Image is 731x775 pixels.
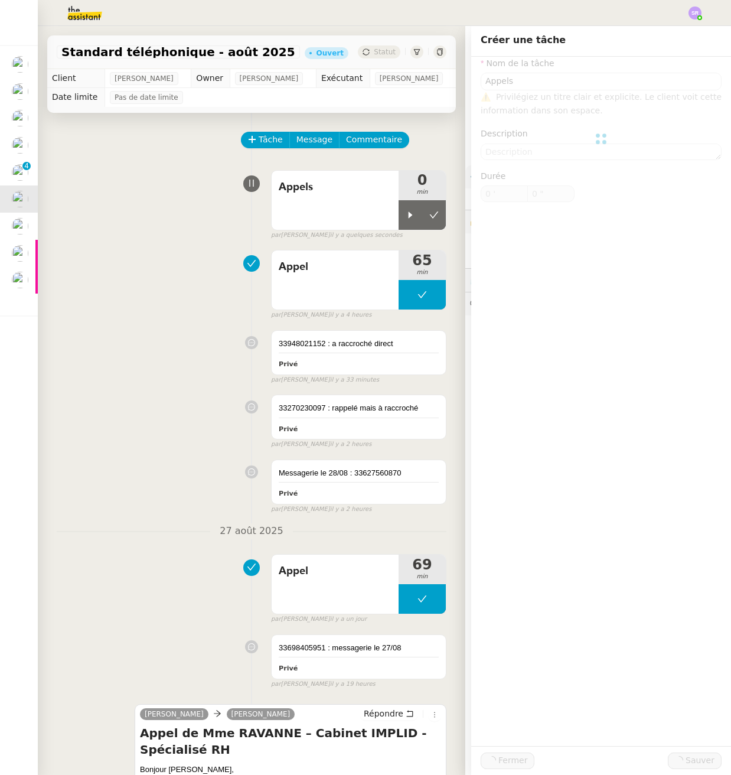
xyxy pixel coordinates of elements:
[12,245,28,262] img: users%2F8F3ae0CdRNRxLT9M8DTLuFZT1wq1%2Favatar%2F8d3ba6ea-8103-41c2-84d4-2a4cca0cf040
[330,375,380,385] span: il y a 33 minutes
[380,73,439,84] span: [PERSON_NAME]
[22,162,31,170] nz-badge-sup: 4
[271,504,281,515] span: par
[115,92,178,103] span: Pas de date limite
[271,439,281,450] span: par
[339,132,409,148] button: Commentaire
[271,310,371,320] small: [PERSON_NAME]
[279,665,298,672] b: Privé
[330,439,372,450] span: il y a 2 heures
[12,218,28,235] img: users%2F8F3ae0CdRNRxLT9M8DTLuFZT1wq1%2Favatar%2F8d3ba6ea-8103-41c2-84d4-2a4cca0cf040
[279,467,439,479] div: Messagerie le 28/08 : 33627560870
[399,558,446,572] span: 69
[227,709,295,719] a: [PERSON_NAME]
[12,191,28,207] img: users%2FRcIDm4Xn1TPHYwgLThSv8RQYtaM2%2Favatar%2F95761f7a-40c3-4bb5-878d-fe785e6f95b2
[316,50,344,57] div: Ouvert
[61,46,295,58] span: Standard téléphonique - août 2025
[481,753,534,769] button: Fermer
[12,83,28,100] img: users%2FrssbVgR8pSYriYNmUDKzQX9syo02%2Favatar%2Fb215b948-7ecd-4adc-935c-e0e4aeaee93e
[465,165,731,188] div: ⚙️Procédures
[399,572,446,582] span: min
[271,679,281,689] span: par
[271,679,376,689] small: [PERSON_NAME]
[399,253,446,268] span: 65
[470,215,547,229] span: 🔐
[279,562,391,580] span: Appel
[241,132,290,148] button: Tâche
[191,69,230,88] td: Owner
[279,178,391,196] span: Appels
[688,6,701,19] img: svg
[24,162,29,172] p: 4
[279,490,298,497] b: Privé
[271,310,281,320] span: par
[279,258,391,276] span: Appel
[330,310,372,320] span: il y a 4 heures
[271,614,281,624] span: par
[465,210,731,233] div: 🔐Données client
[210,523,292,539] span: 27 août 2025
[330,679,376,689] span: il y a 19 heures
[481,34,566,45] span: Créer une tâche
[12,110,28,126] img: users%2FhitvUqURzfdVsA8TDJwjiRfjLnH2%2Favatar%2Flogo-thermisure.png
[271,614,367,624] small: [PERSON_NAME]
[399,187,446,197] span: min
[470,275,565,285] span: ⏲️
[12,164,28,181] img: users%2FW4OQjB9BRtYK2an7yusO0WsYLsD3%2Favatar%2F28027066-518b-424c-8476-65f2e549ac29
[271,230,281,240] span: par
[330,504,372,515] span: il y a 2 heures
[470,299,572,308] span: 💬
[360,707,418,720] button: Répondre
[271,230,403,240] small: [PERSON_NAME]
[399,173,446,187] span: 0
[259,133,283,146] span: Tâche
[346,133,402,146] span: Commentaire
[668,753,722,769] button: Sauver
[12,56,28,73] img: users%2FfjlNmCTkLiVoA3HQjY3GA5JXGxb2%2Favatar%2Fstarofservice_97480retdsc0392.png
[279,360,298,368] b: Privé
[316,69,370,88] td: Exécutant
[271,375,379,385] small: [PERSON_NAME]
[145,710,204,718] span: [PERSON_NAME]
[279,402,439,414] div: 33270230097 : rappelé mais à raccroché
[399,268,446,278] span: min
[465,269,731,292] div: ⏲️Tâches 1967:11
[240,73,299,84] span: [PERSON_NAME]
[47,88,105,107] td: Date limite
[12,137,28,154] img: users%2FC9SBsJ0duuaSgpQFj5LgoEX8n0o2%2Favatar%2Fec9d51b8-9413-4189-adfb-7be4d8c96a3c
[140,725,441,758] h4: Appel de Mme RAVANNE – Cabinet IMPLID - Spécialisé RH
[296,133,332,146] span: Message
[271,439,371,450] small: [PERSON_NAME]
[330,614,367,624] span: il y a un jour
[330,230,403,240] span: il y a quelques secondes
[465,292,731,315] div: 💬Commentaires 55
[279,338,439,350] div: 33948021152 : a raccroché direct
[271,375,281,385] span: par
[470,170,531,184] span: ⚙️
[364,708,403,719] span: Répondre
[47,69,105,88] td: Client
[374,48,396,56] span: Statut
[12,272,28,288] img: users%2FW4OQjB9BRtYK2an7yusO0WsYLsD3%2Favatar%2F28027066-518b-424c-8476-65f2e549ac29
[271,504,371,515] small: [PERSON_NAME]
[279,642,439,654] div: 33698405951 : messagerie le 27/08
[115,73,174,84] span: [PERSON_NAME]
[279,425,298,433] b: Privé
[289,132,340,148] button: Message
